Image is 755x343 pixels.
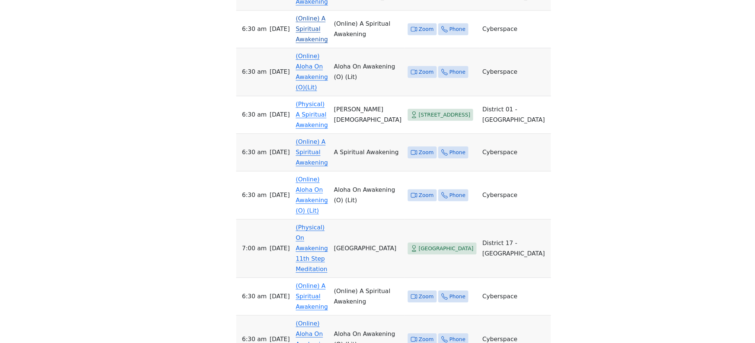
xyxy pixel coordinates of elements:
a: (Physical) On Awakening 11th Step Meditation [296,224,328,273]
span: 6:30 AM [242,190,267,200]
a: (Online) Aloha On Awakening (O) (Lit) [296,176,328,214]
a: (Online) Aloha On Awakening (O)(Lit) [296,53,328,91]
span: Phone [450,292,466,301]
span: [DATE] [270,291,290,302]
span: Zoom [419,25,434,34]
td: Cyberspace [480,134,551,171]
td: [GEOGRAPHIC_DATA] [331,219,405,278]
span: [GEOGRAPHIC_DATA] [419,244,474,253]
td: Cyberspace [480,10,551,48]
span: 7:00 AM [242,243,267,254]
td: A Spiritual Awakening [331,134,405,171]
td: Aloha On Awakening (O) (Lit) [331,48,405,96]
a: (Online) A Spiritual Awakening [296,138,328,166]
span: [DATE] [270,67,290,77]
span: Phone [450,191,466,200]
td: [PERSON_NAME][DEMOGRAPHIC_DATA] [331,96,405,134]
span: 6:30 AM [242,109,267,120]
a: (Physical) A Spiritual Awakening [296,101,328,128]
span: Phone [450,25,466,34]
td: Cyberspace [480,171,551,219]
span: 6:30 AM [242,67,267,77]
td: (Online) A Spiritual Awakening [331,10,405,48]
span: [DATE] [270,147,290,158]
span: [DATE] [270,24,290,34]
span: [DATE] [270,109,290,120]
td: (Online) A Spiritual Awakening [331,278,405,315]
td: District 17 - [GEOGRAPHIC_DATA] [480,219,551,278]
a: (Online) A Spiritual Awakening [296,282,328,310]
span: Zoom [419,67,434,77]
span: 6:30 AM [242,291,267,302]
span: Zoom [419,148,434,157]
a: (Online) A Spiritual Awakening [296,15,328,43]
td: Aloha On Awakening (O) (Lit) [331,171,405,219]
span: Zoom [419,292,434,301]
td: Cyberspace [480,48,551,96]
span: Phone [450,67,466,77]
td: Cyberspace [480,278,551,315]
span: [DATE] [270,190,290,200]
span: 6:30 AM [242,24,267,34]
span: [STREET_ADDRESS] [419,110,471,120]
span: 6:30 AM [242,147,267,158]
span: Zoom [419,191,434,200]
span: Phone [450,148,466,157]
span: [DATE] [270,243,290,254]
td: District 01 - [GEOGRAPHIC_DATA] [480,96,551,134]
